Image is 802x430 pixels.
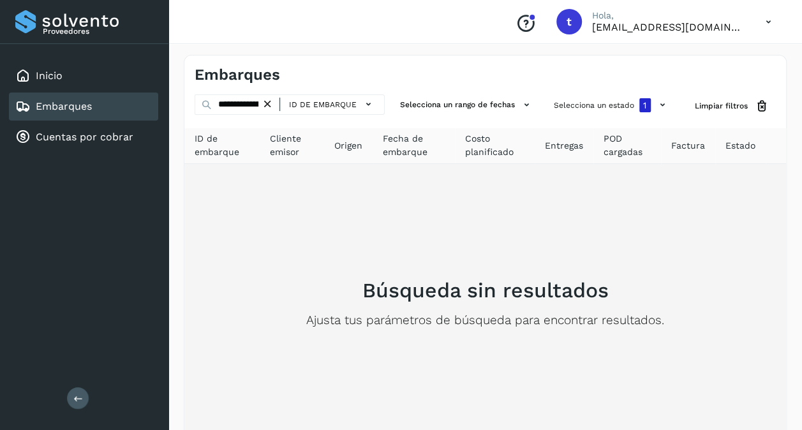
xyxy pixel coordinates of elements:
[671,139,705,152] span: Factura
[270,132,314,159] span: Cliente emisor
[195,66,280,84] h4: Embarques
[9,123,158,151] div: Cuentas por cobrar
[383,132,445,159] span: Fecha de embarque
[465,132,524,159] span: Costo planificado
[9,62,158,90] div: Inicio
[695,100,748,112] span: Limpiar filtros
[362,278,609,302] h2: Búsqueda sin resultados
[592,10,745,21] p: Hola,
[725,139,755,152] span: Estado
[685,94,779,118] button: Limpiar filtros
[334,139,362,152] span: Origen
[289,99,357,110] span: ID de embarque
[285,95,379,114] button: ID de embarque
[36,131,133,143] a: Cuentas por cobrar
[545,139,583,152] span: Entregas
[43,27,153,36] p: Proveedores
[9,93,158,121] div: Embarques
[195,132,249,159] span: ID de embarque
[395,94,538,115] button: Selecciona un rango de fechas
[306,313,664,328] p: Ajusta tus parámetros de búsqueda para encontrar resultados.
[604,132,651,159] span: POD cargadas
[592,21,745,33] p: teamgcabrera@traffictech.com
[549,94,674,116] button: Selecciona un estado1
[36,100,92,112] a: Embarques
[643,101,646,110] span: 1
[36,70,63,82] a: Inicio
